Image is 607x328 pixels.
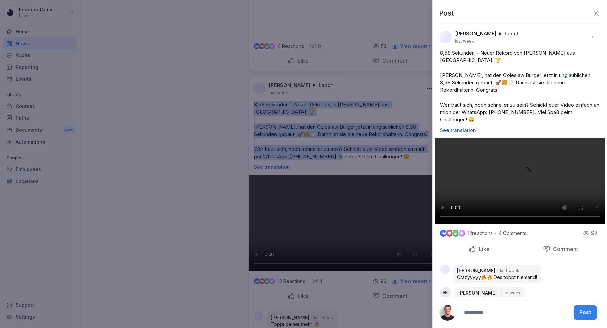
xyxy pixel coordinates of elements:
p: 8,58 Sekunden – Neuer Rekord von [PERSON_NAME] aus [GEOGRAPHIC_DATA]! 🏆 [PERSON_NAME], hat den Co... [440,49,600,124]
img: l5aexj2uen8fva72jjw1hczl.png [439,304,456,321]
div: EK [440,287,451,298]
button: Post [574,305,597,320]
p: 🙏🏻💪🏽 [458,296,521,303]
p: Lanch [505,30,520,37]
div: Post [579,309,591,316]
p: See translation [440,128,600,133]
p: Comment [550,246,578,252]
p: 93 [591,230,597,237]
p: [PERSON_NAME] [457,267,495,274]
p: Post [439,8,454,18]
p: [PERSON_NAME] [455,30,496,37]
p: 12 reactions [468,230,493,236]
img: l5aexj2uen8fva72jjw1hczl.png [439,31,452,43]
p: 4 Comments [499,230,536,236]
p: [PERSON_NAME] [458,290,497,296]
p: Crazyyyyy🔥🔥 Des toppt niemand! [457,274,537,281]
p: Like [476,246,490,252]
p: last week [500,268,519,274]
p: last week [501,290,521,296]
p: last week [455,38,474,44]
